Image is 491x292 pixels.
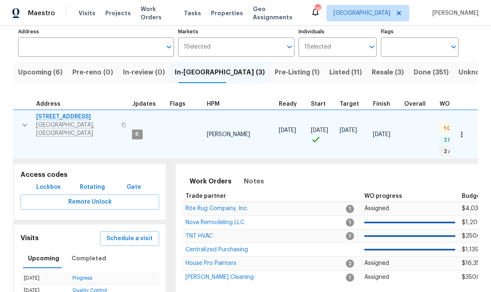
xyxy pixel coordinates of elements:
span: $4,039.60 [462,206,490,211]
span: 1 [346,218,354,227]
span: Target [340,101,359,107]
a: Nova Remodeling LLC [185,220,244,225]
span: Maestro [28,9,55,17]
span: Upcoming (6) [18,67,63,78]
span: Done (351) [414,67,449,78]
span: $250.00 [462,233,485,239]
span: Finish [373,101,390,107]
span: 6 [132,131,142,138]
span: Upcoming [28,253,59,264]
span: Notes [244,176,264,187]
span: Work Orders [141,5,174,21]
a: House Pro Painters [185,261,236,266]
span: 1 QC [440,125,458,132]
span: Pre-Listing (1) [275,67,320,78]
span: Rotating [80,182,105,192]
span: Visits [79,9,95,17]
span: 1 Selected [184,44,211,51]
span: In-review (0) [123,67,165,78]
span: Lockbox [36,182,61,192]
label: Markets [178,29,295,34]
a: Progress [72,276,92,280]
span: 2 [346,260,354,268]
span: $1,139.38 [462,247,486,253]
div: Earliest renovation start date (first business day after COE or Checkout) [279,101,304,107]
span: Budget [462,193,483,199]
span: [DATE] [311,127,328,133]
span: Gate [124,182,144,192]
a: Rite Rug Company, Inc. [185,206,248,211]
span: 1 [346,205,354,213]
span: Pre-reno (0) [72,67,113,78]
span: Overall [404,101,426,107]
label: Individuals [299,29,376,34]
span: Resale (3) [372,67,404,78]
a: Centralized Purchasing [185,247,248,252]
span: WO progress [364,193,402,199]
span: In-[GEOGRAPHIC_DATA] (3) [175,67,265,78]
span: [PERSON_NAME] Cleaning [185,274,254,280]
span: [GEOGRAPHIC_DATA] [334,9,390,17]
td: Project started on time [308,110,336,159]
p: Assigned [364,259,455,268]
span: [PERSON_NAME] [429,9,479,17]
span: [PERSON_NAME] [207,132,250,137]
div: Days past target finish date [404,101,433,107]
span: 2 Done [440,137,464,144]
span: House Pro Painters [185,260,236,266]
label: Flags [381,29,459,34]
button: Open [284,41,295,53]
button: Rotating [76,180,108,195]
span: Start [311,101,326,107]
button: Gate [120,180,147,195]
button: Open [163,41,175,53]
a: [PERSON_NAME] Cleaning [185,275,254,280]
span: Properties [211,9,243,17]
p: Assigned [364,273,455,282]
button: Open [366,41,378,53]
span: Remote Unlock [27,197,153,207]
button: Schedule a visit [100,231,159,246]
span: $350.00 [462,274,485,280]
span: Trade partner [185,193,226,199]
span: [DATE] [279,127,296,133]
span: Tasks [184,10,201,16]
span: Completed [72,253,106,264]
button: Remote Unlock [21,195,159,210]
span: $1,200.00 [462,220,490,225]
span: Address [36,101,60,107]
span: Schedule a visit [107,234,153,244]
td: [DATE] [21,272,69,285]
span: [DATE] [340,127,357,133]
span: 1 Selected [304,44,331,51]
span: 1 [346,273,354,282]
a: TNT HVAC [185,234,213,239]
label: Address [18,29,174,34]
span: HPM [207,101,220,107]
span: 1 [346,232,354,240]
h5: Access codes [21,171,159,179]
span: Listed (11) [329,67,362,78]
span: Geo Assignments [253,5,301,21]
span: WO Completion [440,101,485,107]
span: Flags [170,101,185,107]
div: Target renovation project end date [340,101,366,107]
div: 16 [315,5,320,13]
span: TNT HVAC [185,233,213,239]
span: [DATE] [373,132,390,137]
span: Ready [279,101,297,107]
div: Actual renovation start date [311,101,333,107]
span: 2 Accepted [440,148,476,155]
p: Assigned [364,204,455,213]
span: Work Orders [190,176,232,187]
button: Open [448,41,459,53]
span: Projects [105,9,131,17]
h5: Visits [21,234,39,243]
span: Updates [131,101,156,107]
div: Projected renovation finish date [373,101,398,107]
button: Lockbox [33,180,64,195]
